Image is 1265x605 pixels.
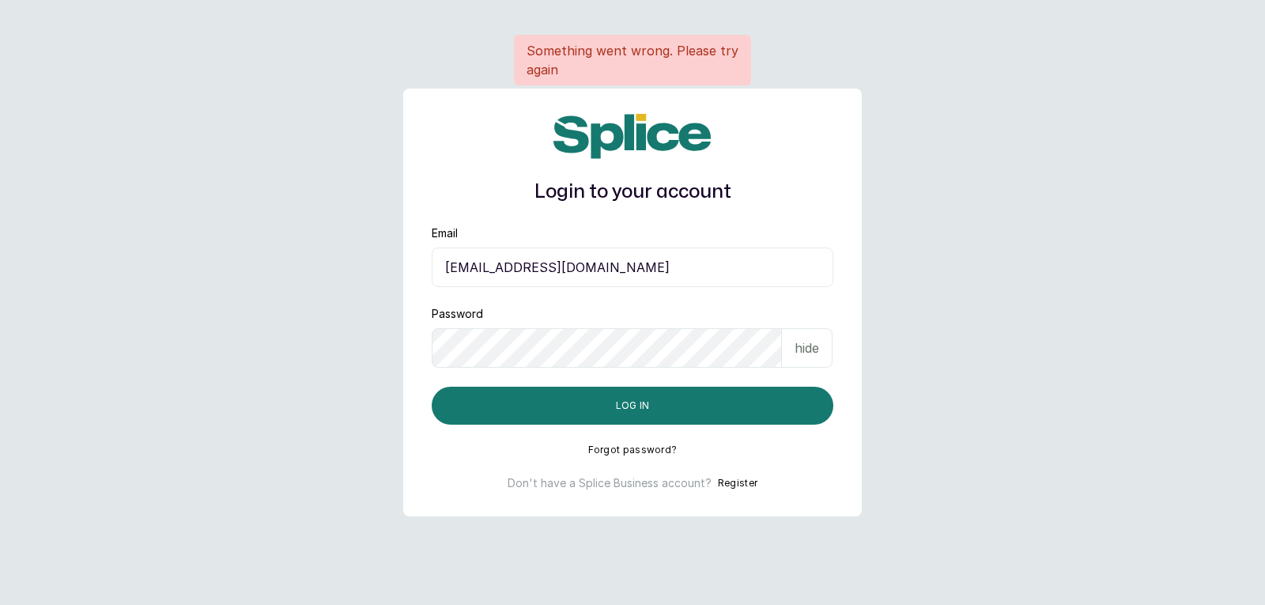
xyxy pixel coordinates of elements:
p: Something went wrong. Please try again [527,41,738,79]
p: hide [795,338,819,357]
button: Forgot password? [588,444,678,456]
label: Password [432,306,483,322]
button: Log in [432,387,833,425]
h1: Login to your account [432,178,833,206]
button: Register [718,475,757,491]
label: Email [432,225,458,241]
input: email@acme.com [432,248,833,287]
p: Don't have a Splice Business account? [508,475,712,491]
